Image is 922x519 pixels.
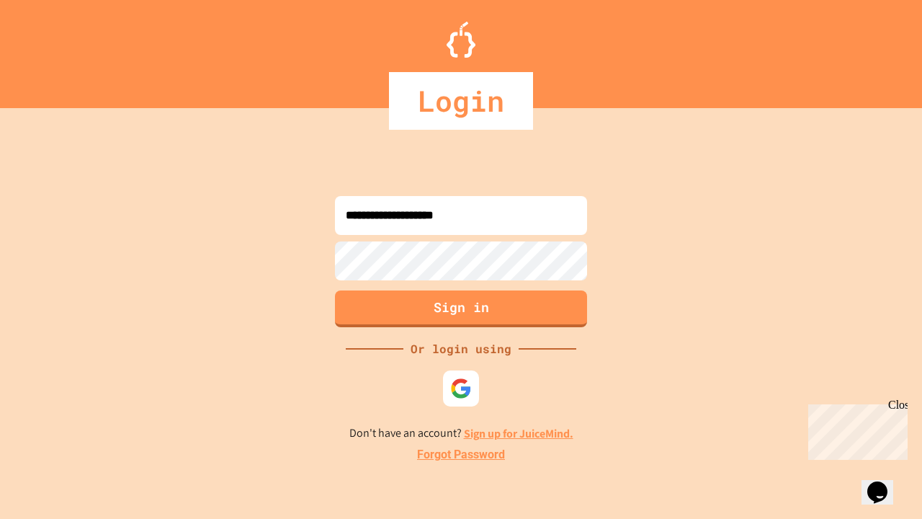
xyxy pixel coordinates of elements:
p: Don't have an account? [349,425,573,443]
img: Logo.svg [447,22,475,58]
a: Forgot Password [417,446,505,463]
div: Login [389,72,533,130]
div: Or login using [403,340,519,358]
div: Chat with us now!Close [6,6,99,92]
a: Sign up for JuiceMind. [464,426,573,441]
iframe: chat widget [861,461,908,505]
img: google-icon.svg [450,378,472,399]
button: Sign in [335,290,587,327]
iframe: chat widget [802,399,908,460]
